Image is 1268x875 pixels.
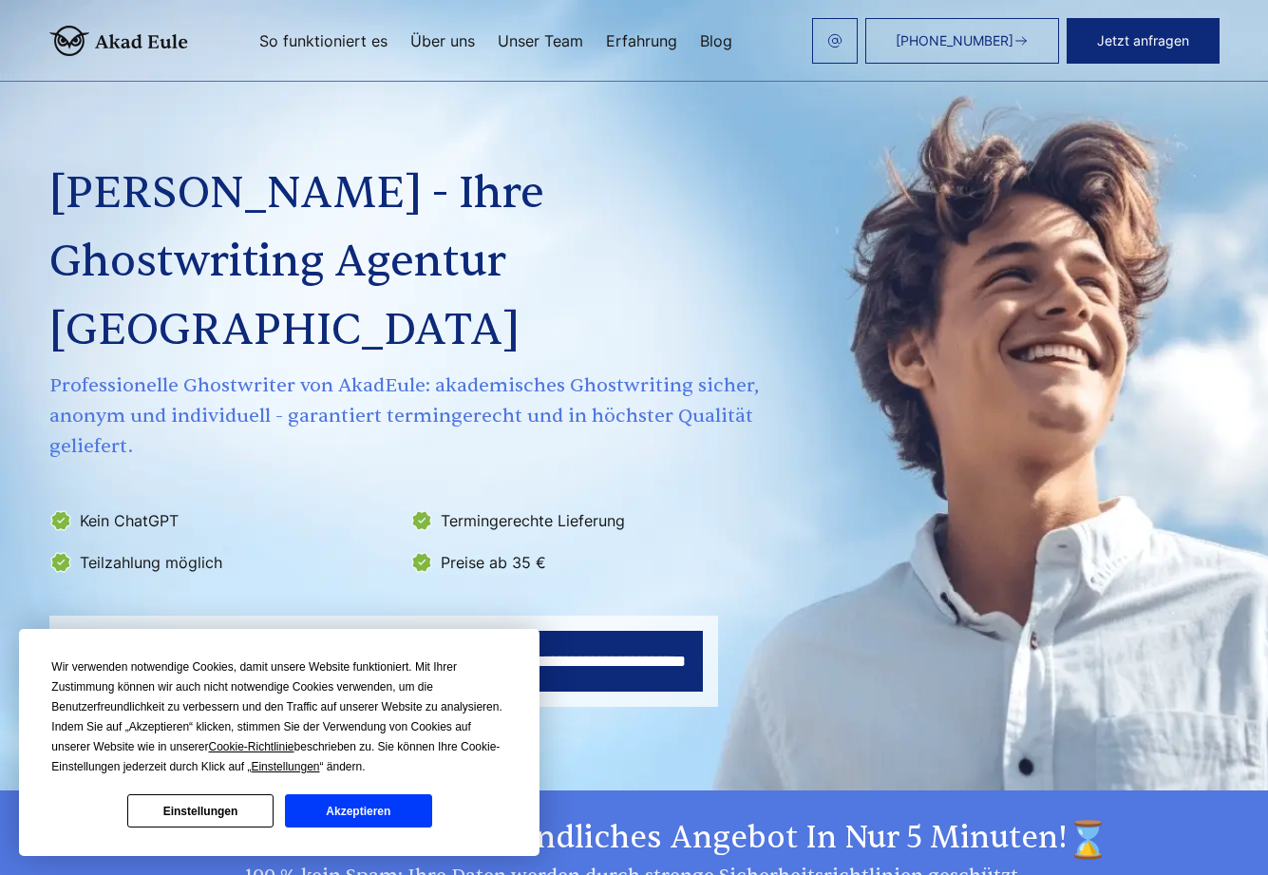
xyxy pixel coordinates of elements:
[410,547,760,578] li: Preise ab 35 €
[49,371,764,462] span: Professionelle Ghostwriter von AkadEule: akademisches Ghostwriting sicher, anonym und individuell...
[700,33,732,48] a: Blog
[19,629,539,856] div: Cookie Consent Prompt
[259,33,388,48] a: So funktioniert es
[49,26,188,56] img: logo
[498,33,583,48] a: Unser Team
[1068,819,1109,861] img: time
[251,760,319,773] span: Einstellungen
[49,160,764,365] h1: [PERSON_NAME] - Ihre Ghostwriting Agentur [GEOGRAPHIC_DATA]
[827,33,842,48] img: email
[49,547,399,578] li: Teilzahlung möglich
[1067,18,1220,64] button: Jetzt anfragen
[410,33,475,48] a: Über uns
[127,794,274,827] button: Einstellungen
[896,33,1013,48] span: [PHONE_NUMBER]
[49,819,1220,861] h2: Ihr persönliches, unverbindliches Angebot in nur 5 Minuten!
[606,33,677,48] a: Erfahrung
[285,794,431,827] button: Akzeptieren
[410,505,760,536] li: Termingerechte Lieferung
[49,505,399,536] li: Kein ChatGPT
[51,657,507,777] div: Wir verwenden notwendige Cookies, damit unsere Website funktioniert. Mit Ihrer Zustimmung können ...
[209,740,294,753] span: Cookie-Richtlinie
[865,18,1059,64] a: [PHONE_NUMBER]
